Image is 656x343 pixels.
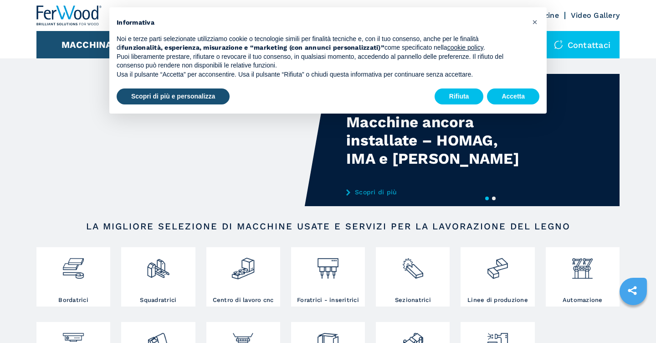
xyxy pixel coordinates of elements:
a: Linee di produzione [461,247,534,307]
h3: Centro di lavoro cnc [213,296,274,304]
img: sezionatrici_2.png [401,249,425,281]
p: Puoi liberamente prestare, rifiutare o revocare il tuo consenso, in qualsiasi momento, accedendo ... [117,52,525,70]
a: Sezionatrici [376,247,450,307]
button: Scopri di più e personalizza [117,88,230,105]
h3: Foratrici - inseritrici [297,296,359,304]
h3: Squadratrici [140,296,176,304]
a: Automazione [546,247,620,307]
a: Centro di lavoro cnc [206,247,280,307]
img: automazione.png [570,249,594,281]
img: centro_di_lavoro_cnc_2.png [231,249,255,281]
button: 2 [492,197,496,200]
button: 1 [485,197,489,200]
img: linee_di_produzione_2.png [486,249,510,281]
a: Foratrici - inseritrici [291,247,365,307]
button: Chiudi questa informativa [528,15,542,29]
strong: funzionalità, esperienza, misurazione e “marketing (con annunci personalizzati)” [122,44,384,51]
a: Squadratrici [121,247,195,307]
a: sharethis [621,279,644,302]
h3: Sezionatrici [395,296,431,304]
h3: Linee di produzione [467,296,528,304]
a: Bordatrici [36,247,110,307]
iframe: Chat [617,302,649,336]
a: Video Gallery [571,11,620,20]
img: bordatrici_1.png [61,249,85,281]
img: squadratrici_2.png [146,249,170,281]
div: Contattaci [545,31,620,58]
h2: Informativa [117,18,525,27]
a: Scopri di più [346,188,525,196]
img: Ferwood [36,5,102,26]
span: × [532,16,538,27]
h2: LA MIGLIORE SELEZIONE DI MACCHINE USATE E SERVIZI PER LA LAVORAZIONE DEL LEGNO [66,221,590,232]
button: Accetta [487,88,539,105]
video: Your browser does not support the video tag. [36,74,328,206]
p: Usa il pulsante “Accetta” per acconsentire. Usa il pulsante “Rifiuta” o chiudi questa informativa... [117,70,525,79]
img: foratrici_inseritrici_2.png [316,249,340,281]
h3: Bordatrici [58,296,88,304]
a: cookie policy [447,44,483,51]
h3: Automazione [563,296,603,304]
img: Contattaci [554,40,563,49]
button: Rifiuta [435,88,484,105]
button: Macchinari [61,39,122,50]
p: Noi e terze parti selezionate utilizziamo cookie o tecnologie simili per finalità tecniche e, con... [117,35,525,52]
